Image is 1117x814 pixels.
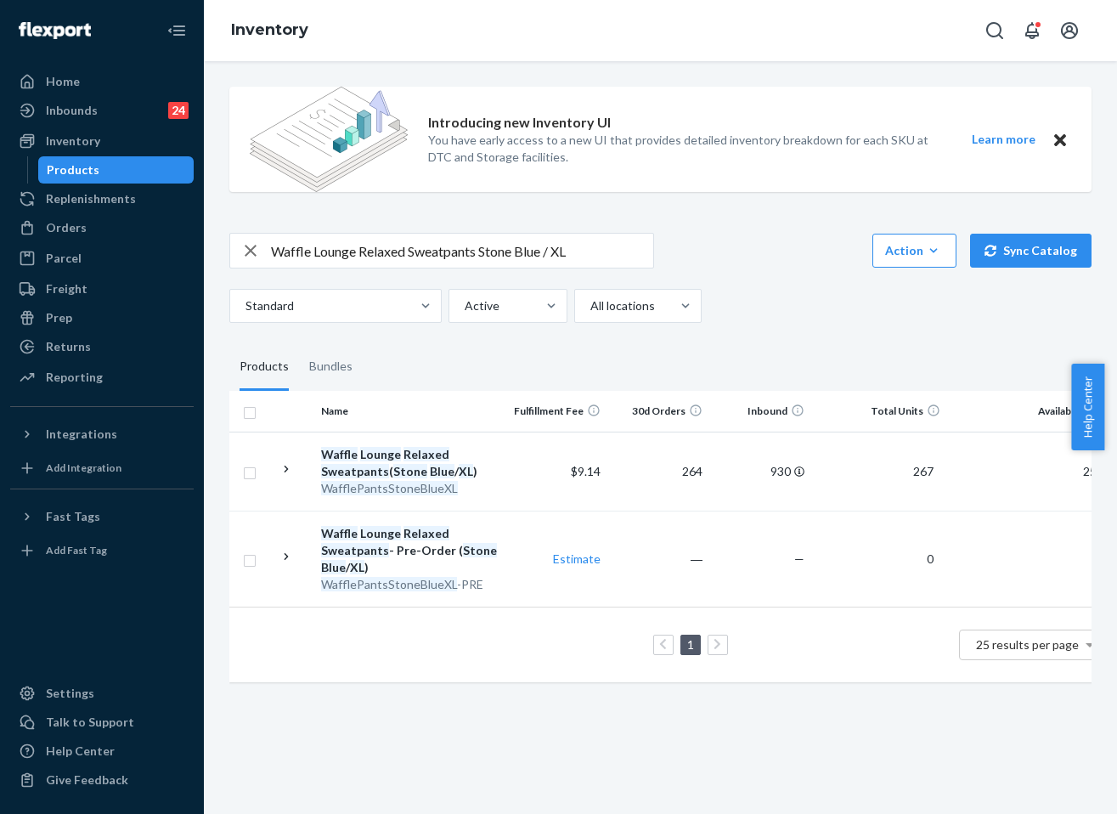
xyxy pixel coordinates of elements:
a: Page 1 is your current page [684,637,697,652]
div: Add Fast Tag [46,543,107,557]
div: Products [240,343,289,391]
a: Prep [10,304,194,331]
div: Fast Tags [46,508,100,525]
div: Orders [46,219,87,236]
button: Open notifications [1015,14,1049,48]
span: $9.14 [571,464,601,478]
div: 24 [168,102,189,119]
button: Learn more [961,129,1046,150]
span: — [794,551,804,566]
input: Search inventory by name or sku [271,234,653,268]
input: All locations [589,297,590,314]
em: Relaxed [403,526,449,540]
button: Sync Catalog [970,234,1092,268]
div: Products [47,161,99,178]
span: 267 [906,464,940,478]
em: Stone [463,543,497,557]
a: Inbounds24 [10,97,194,124]
th: Fulfillment Fee [505,391,607,432]
a: Home [10,68,194,95]
td: 264 [607,432,709,511]
input: Active [463,297,465,314]
div: Settings [46,685,94,702]
div: - Pre-Order ( / ) [321,525,499,576]
a: Help Center [10,738,194,765]
div: Add Integration [46,461,121,475]
button: Close [1049,129,1071,150]
em: WafflePantsStoneBlueXL [321,577,457,591]
em: Waffle [321,526,358,540]
p: You have early access to a new UI that provides detailed inventory breakdown for each SKU at DTC ... [428,132,940,166]
div: Give Feedback [46,772,128,789]
a: Replenishments [10,185,194,212]
em: Blue [430,464,454,478]
div: ( / ) [321,446,499,480]
em: XL [459,464,473,478]
em: XL [350,560,364,574]
em: Lounge [360,447,401,461]
a: Estimate [553,551,601,566]
em: Stone [393,464,427,478]
a: Reporting [10,364,194,391]
a: Returns [10,333,194,360]
div: -PRE [321,576,499,593]
em: Sweatpants [321,543,389,557]
span: 0 [920,551,940,566]
a: Add Fast Tag [10,537,194,564]
em: Relaxed [403,447,449,461]
a: Settings [10,680,194,707]
div: Bundles [309,343,353,391]
em: Lounge [360,526,401,540]
div: Inbounds [46,102,98,119]
td: ― [607,511,709,607]
button: Open account menu [1052,14,1086,48]
th: Inbound [709,391,811,432]
em: Blue [321,560,346,574]
button: Close Navigation [160,14,194,48]
div: Prep [46,309,72,326]
div: Action [885,242,944,259]
img: new-reports-banner-icon.82668bd98b6a51aee86340f2a7b77ae3.png [250,87,408,192]
button: Action [872,234,956,268]
button: Fast Tags [10,503,194,530]
div: Talk to Support [46,714,134,731]
div: Integrations [46,426,117,443]
span: 257 [1076,464,1110,478]
em: Waffle [321,447,358,461]
img: Flexport logo [19,22,91,39]
th: 30d Orders [607,391,709,432]
button: Help Center [1071,364,1104,450]
em: Sweatpants [321,464,389,478]
div: Reporting [46,369,103,386]
p: Introducing new Inventory UI [428,113,611,133]
iframe: Opens a widget where you can chat to one of our agents [1009,763,1100,806]
button: Open Search Box [978,14,1012,48]
div: Home [46,73,80,90]
a: Parcel [10,245,194,272]
th: Total Units [811,391,947,432]
div: Inventory [46,133,100,150]
a: Inventory [231,20,308,39]
a: Add Integration [10,455,194,482]
th: Name [314,391,505,432]
th: Available [947,391,1117,432]
div: Returns [46,338,91,355]
div: Freight [46,280,87,297]
button: Talk to Support [10,709,194,736]
td: 930 [709,432,811,511]
em: WafflePantsStoneBlueXL [321,481,458,495]
a: Products [38,156,195,184]
a: Inventory [10,127,194,155]
ol: breadcrumbs [217,6,322,55]
span: 0 [1090,551,1110,566]
button: Give Feedback [10,766,194,794]
div: Help Center [46,743,115,760]
a: Orders [10,214,194,241]
button: Integrations [10,421,194,448]
input: Standard [244,297,245,314]
div: Parcel [46,250,82,267]
span: 25 results per page [976,637,1079,652]
div: Replenishments [46,190,136,207]
a: Freight [10,275,194,302]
